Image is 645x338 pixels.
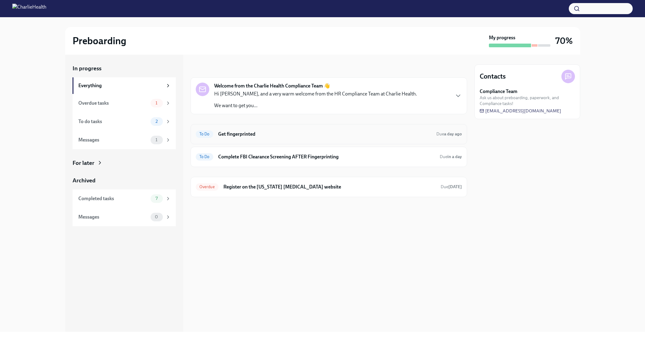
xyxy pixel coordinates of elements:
[447,154,462,159] strong: in a day
[191,64,219,72] div: In progress
[441,184,462,190] span: August 28th, 2025 09:00
[223,184,436,190] h6: Register on the [US_STATE] [MEDICAL_DATA] website
[218,153,435,160] h6: Complete FBI Clearance Screening AFTER Fingerprinting
[480,108,561,114] a: [EMAIL_ADDRESS][DOMAIN_NAME]
[78,137,148,143] div: Messages
[78,82,163,89] div: Everything
[78,195,148,202] div: Completed tasks
[78,214,148,220] div: Messages
[73,177,176,185] a: Archived
[73,35,126,47] h2: Preboarding
[73,208,176,226] a: Messages0
[152,138,161,142] span: 1
[440,154,462,159] span: Due
[73,131,176,149] a: Messages1
[214,91,417,97] p: Hi [PERSON_NAME], and a very warm welcome from the HR Compliance Team at Charlie Health.
[480,95,575,107] span: Ask us about preboarding, paperwork, and Compliance tasks!
[151,215,162,219] span: 0
[78,118,148,125] div: To do tasks
[440,154,462,160] span: September 4th, 2025 09:00
[436,131,462,137] span: September 1st, 2025 09:00
[196,129,462,139] a: To DoGet fingerprintedDuea day ago
[73,159,94,167] div: For later
[480,72,506,81] h4: Contacts
[152,101,161,105] span: 1
[555,35,573,46] h3: 70%
[196,152,462,162] a: To DoComplete FBI Clearance Screening AFTER FingerprintingDuein a day
[73,159,176,167] a: For later
[196,185,218,189] span: Overdue
[214,83,330,89] strong: Welcome from the Charlie Health Compliance Team 👋
[480,88,517,95] strong: Compliance Team
[73,189,176,208] a: Completed tasks7
[214,102,417,109] p: We want to get you...
[73,64,176,72] a: In progress
[441,184,462,189] span: Due
[12,4,46,14] img: CharlieHealth
[436,131,462,137] span: Due
[196,182,462,192] a: OverdueRegister on the [US_STATE] [MEDICAL_DATA] websiteDue[DATE]
[489,34,515,41] strong: My progress
[73,112,176,131] a: To do tasks2
[152,196,161,201] span: 7
[196,154,213,159] span: To Do
[73,77,176,94] a: Everything
[444,131,462,137] strong: a day ago
[218,131,431,138] h6: Get fingerprinted
[73,94,176,112] a: Overdue tasks1
[448,184,462,189] strong: [DATE]
[78,100,148,107] div: Overdue tasks
[152,119,161,124] span: 2
[196,132,213,136] span: To Do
